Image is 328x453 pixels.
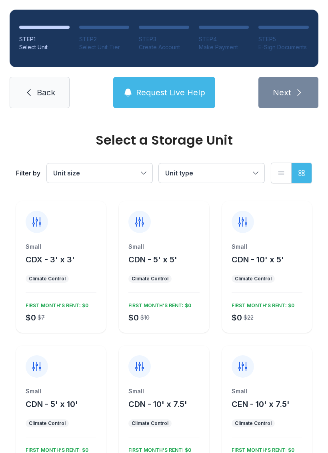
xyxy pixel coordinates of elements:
div: Filter by [16,168,40,178]
button: CDN - 5' x 5' [128,254,177,265]
div: E-Sign Documents [258,43,309,51]
span: CEN - 10' x 7.5' [232,399,290,409]
div: STEP 3 [139,35,189,43]
button: Unit type [159,163,264,183]
div: STEP 1 [19,35,70,43]
div: STEP 4 [199,35,249,43]
span: CDN - 5' x 10' [26,399,78,409]
div: Select Unit [19,43,70,51]
span: Unit type [165,169,193,177]
div: Climate Control [132,276,168,282]
span: CDN - 10' x 5' [232,255,284,264]
button: CDN - 10' x 7.5' [128,399,187,410]
div: Small [26,387,96,395]
span: Next [273,87,291,98]
span: CDN - 5' x 5' [128,255,177,264]
div: Climate Control [235,420,272,427]
button: CEN - 10' x 7.5' [232,399,290,410]
button: CDX - 3' x 3' [26,254,75,265]
div: $0 [26,312,36,323]
div: Climate Control [29,276,66,282]
button: CDN - 10' x 5' [232,254,284,265]
div: Select Unit Tier [79,43,130,51]
div: Climate Control [29,420,66,427]
div: FIRST MONTH’S RENT: $0 [125,299,191,309]
div: $0 [232,312,242,323]
div: Small [232,387,302,395]
div: Small [232,243,302,251]
div: Small [128,387,199,395]
span: CDN - 10' x 7.5' [128,399,187,409]
div: STEP 5 [258,35,309,43]
div: FIRST MONTH’S RENT: $0 [228,299,294,309]
span: Back [37,87,55,98]
span: CDX - 3' x 3' [26,255,75,264]
div: $10 [140,314,150,322]
div: Small [26,243,96,251]
span: Request Live Help [136,87,205,98]
div: $7 [38,314,45,322]
div: Make Payment [199,43,249,51]
div: STEP 2 [79,35,130,43]
div: Create Account [139,43,189,51]
div: Select a Storage Unit [16,134,312,147]
div: FIRST MONTH’S RENT: $0 [22,299,88,309]
div: Small [128,243,199,251]
button: CDN - 5' x 10' [26,399,78,410]
div: $0 [128,312,139,323]
div: $22 [244,314,254,322]
div: Climate Control [235,276,272,282]
div: Climate Control [132,420,168,427]
span: Unit size [53,169,80,177]
button: Unit size [47,163,152,183]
